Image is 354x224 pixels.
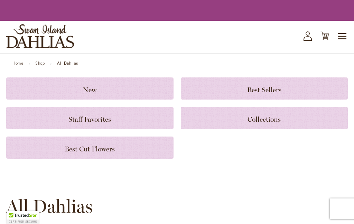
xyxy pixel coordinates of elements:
a: Staff Favorites [6,107,174,129]
a: Best Sellers [181,77,348,100]
a: store logo [6,24,74,48]
a: Home [12,60,23,66]
span: New [83,86,96,94]
span: All Dahlias [6,196,93,217]
strong: All Dahlias [57,60,78,66]
iframe: Launch Accessibility Center [5,199,25,219]
span: Best Cut Flowers [65,145,115,153]
a: New [6,77,174,100]
span: Staff Favorites [68,115,111,123]
span: Collections [248,115,281,123]
a: Collections [181,107,348,129]
a: Shop [35,60,45,66]
span: Best Sellers [247,86,281,94]
a: Best Cut Flowers [6,137,174,159]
